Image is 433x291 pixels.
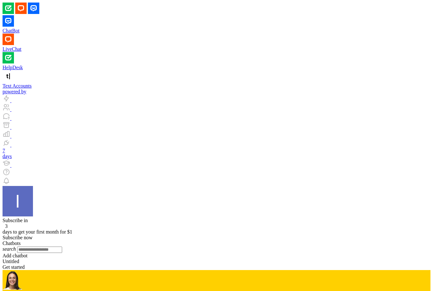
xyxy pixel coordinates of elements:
[3,264,430,270] div: Get started
[3,52,430,70] a: HelpDesk
[3,89,35,94] a: powered by
[3,270,22,290] img: author
[5,223,428,229] div: 3
[3,83,430,89] div: Text Accounts
[3,70,430,89] a: Text Accounts
[3,148,430,154] div: 7
[3,148,430,159] a: 7 days
[3,34,430,52] a: LiveChat
[3,241,430,246] div: Chatbots
[5,3,24,22] button: Open LiveChat chat widget
[3,28,430,34] div: ChatBot
[3,246,16,252] i: search
[3,46,430,52] div: LiveChat
[3,65,430,70] div: HelpDesk
[3,154,430,159] div: days
[3,218,430,235] div: Subscribe in days to get your first month for $1
[3,259,19,264] span: Untitled
[3,15,430,34] a: ChatBot
[3,235,430,241] div: Subscribe now
[3,253,430,259] div: Add chatbot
